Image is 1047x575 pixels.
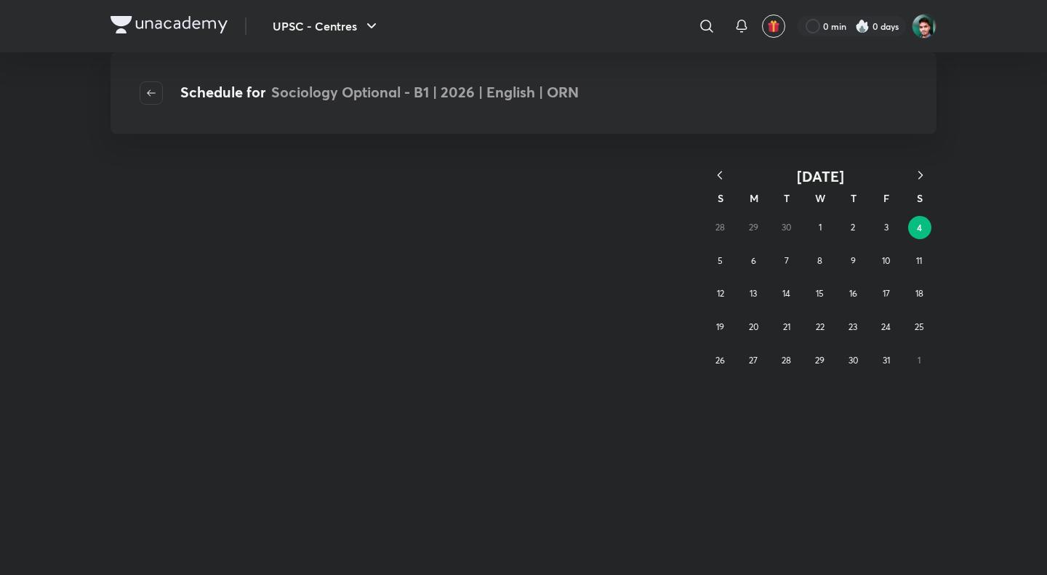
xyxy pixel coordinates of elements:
abbr: Saturday [917,191,923,205]
span: Sociology Optional - B1 | 2026 | English | ORN [271,82,579,102]
img: Company Logo [111,16,228,33]
button: October 29, 2025 [809,349,832,372]
button: October 1, 2025 [809,216,832,239]
abbr: October 14, 2025 [782,288,790,299]
abbr: Thursday [851,191,857,205]
abbr: October 31, 2025 [883,355,890,366]
abbr: October 27, 2025 [749,355,758,366]
button: avatar [762,15,785,38]
abbr: Monday [750,191,758,205]
abbr: Sunday [718,191,723,205]
abbr: October 26, 2025 [715,355,725,366]
button: October 19, 2025 [709,315,732,339]
button: October 8, 2025 [809,249,832,273]
abbr: October 19, 2025 [716,321,724,332]
abbr: October 8, 2025 [817,255,822,266]
button: October 25, 2025 [907,315,931,339]
img: streak [855,19,870,33]
abbr: October 3, 2025 [884,222,888,233]
button: October 14, 2025 [775,282,798,305]
abbr: October 20, 2025 [749,321,758,332]
abbr: October 30, 2025 [849,355,858,366]
button: October 2, 2025 [841,216,865,239]
button: October 5, 2025 [709,249,732,273]
abbr: October 25, 2025 [915,321,924,332]
button: October 17, 2025 [875,282,898,305]
button: October 15, 2025 [809,282,832,305]
abbr: October 13, 2025 [750,288,757,299]
abbr: October 7, 2025 [785,255,789,266]
img: Avinash Gupta [912,14,936,39]
button: October 21, 2025 [775,315,798,339]
button: October 10, 2025 [875,249,898,273]
span: [DATE] [797,166,844,186]
abbr: October 9, 2025 [851,255,856,266]
h4: Schedule for [180,81,579,105]
abbr: October 2, 2025 [851,222,855,233]
abbr: October 18, 2025 [915,288,923,299]
abbr: October 12, 2025 [717,288,724,299]
abbr: October 6, 2025 [751,255,756,266]
button: UPSC - Centres [264,12,389,41]
abbr: October 23, 2025 [849,321,857,332]
button: October 22, 2025 [809,315,832,339]
button: October 28, 2025 [775,349,798,372]
abbr: October 28, 2025 [782,355,791,366]
button: October 13, 2025 [742,282,765,305]
abbr: Tuesday [784,191,790,205]
button: October 26, 2025 [709,349,732,372]
abbr: October 10, 2025 [882,255,890,266]
button: October 23, 2025 [841,315,865,339]
button: October 16, 2025 [841,282,865,305]
button: October 4, 2025 [908,216,931,239]
abbr: October 24, 2025 [881,321,891,332]
abbr: October 21, 2025 [783,321,790,332]
abbr: October 29, 2025 [815,355,825,366]
abbr: October 4, 2025 [917,222,922,233]
button: October 18, 2025 [907,282,931,305]
abbr: October 5, 2025 [718,255,723,266]
button: October 31, 2025 [875,349,898,372]
button: October 12, 2025 [709,282,732,305]
abbr: Wednesday [815,191,825,205]
button: October 24, 2025 [875,315,898,339]
abbr: October 22, 2025 [816,321,825,332]
button: October 11, 2025 [907,249,931,273]
button: October 30, 2025 [841,349,865,372]
a: Company Logo [111,16,228,37]
button: October 27, 2025 [742,349,765,372]
abbr: October 11, 2025 [916,255,922,266]
img: avatar [767,20,780,33]
abbr: October 15, 2025 [816,288,824,299]
button: October 9, 2025 [841,249,865,273]
abbr: October 16, 2025 [849,288,857,299]
button: [DATE] [736,167,904,185]
button: October 3, 2025 [875,216,898,239]
button: October 7, 2025 [775,249,798,273]
button: October 6, 2025 [742,249,765,273]
button: October 20, 2025 [742,315,765,339]
abbr: October 1, 2025 [819,222,822,233]
abbr: October 17, 2025 [883,288,890,299]
abbr: Friday [883,191,889,205]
